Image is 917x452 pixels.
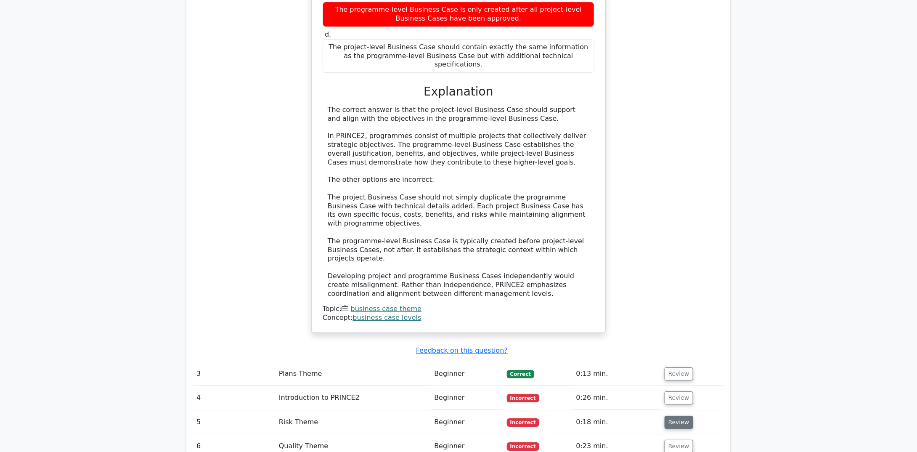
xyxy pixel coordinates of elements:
[416,346,508,354] a: Feedback on this question?
[507,370,534,378] span: Correct
[193,386,276,410] td: 4
[507,394,539,402] span: Incorrect
[328,85,589,99] h3: Explanation
[276,386,431,410] td: Introduction to PRINCE2
[193,410,276,434] td: 5
[323,39,594,73] div: The project-level Business Case should contain exactly the same information as the programme-leve...
[276,410,431,434] td: Risk Theme
[431,362,503,386] td: Beginner
[431,386,503,410] td: Beginner
[193,362,276,386] td: 3
[323,314,594,322] div: Concept:
[507,442,539,451] span: Incorrect
[353,314,421,322] a: business case levels
[323,2,594,27] div: The programme-level Business Case is only created after all project-level Business Cases have bee...
[665,367,693,380] button: Review
[507,418,539,427] span: Incorrect
[325,30,331,38] span: d.
[328,106,589,298] div: The correct answer is that the project-level Business Case should support and align with the obje...
[431,410,503,434] td: Beginner
[351,305,421,313] a: business case theme
[573,386,661,410] td: 0:26 min.
[276,362,431,386] td: Plans Theme
[323,305,594,314] div: Topic:
[665,391,693,404] button: Review
[665,416,693,429] button: Review
[573,362,661,386] td: 0:13 min.
[573,410,661,434] td: 0:18 min.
